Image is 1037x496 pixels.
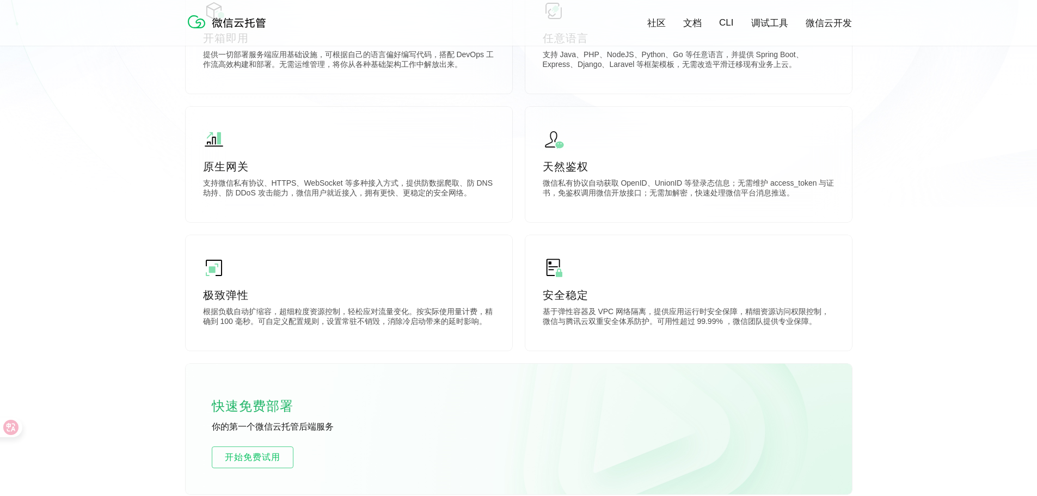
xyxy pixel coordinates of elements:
[683,17,702,29] a: 文档
[212,451,293,464] span: 开始免费试用
[186,25,273,34] a: 微信云托管
[806,17,852,29] a: 微信云开发
[543,50,834,72] p: 支持 Java、PHP、NodeJS、Python、Go 等任意语言，并提供 Spring Boot、Express、Django、Laravel 等框架模板，无需改造平滑迁移现有业务上云。
[543,159,834,174] p: 天然鉴权
[203,159,495,174] p: 原生网关
[203,50,495,72] p: 提供一切部署服务端应用基础设施，可根据自己的语言偏好编写代码，搭配 DevOps 工作流高效构建和部署。无需运维管理，将你从各种基础架构工作中解放出来。
[543,307,834,329] p: 基于弹性容器及 VPC 网络隔离，提供应用运行时安全保障，精细资源访问权限控制，微信与腾讯云双重安全体系防护。可用性超过 99.99% ，微信团队提供专业保障。
[543,179,834,200] p: 微信私有协议自动获取 OpenID、UnionID 等登录态信息；无需维护 access_token 与证书，免鉴权调用微信开放接口；无需加解密，快速处理微信平台消息推送。
[543,287,834,303] p: 安全稳定
[719,17,733,28] a: CLI
[751,17,788,29] a: 调试工具
[647,17,666,29] a: 社区
[203,179,495,200] p: 支持微信私有协议、HTTPS、WebSocket 等多种接入方式，提供防数据爬取、防 DNS 劫持、防 DDoS 攻击能力，微信用户就近接入，拥有更快、更稳定的安全网络。
[186,11,273,33] img: 微信云托管
[203,307,495,329] p: 根据负载自动扩缩容，超细粒度资源控制，轻松应对流量变化。按实际使用量计费，精确到 100 毫秒。可自定义配置规则，设置常驻不销毁，消除冷启动带来的延时影响。
[203,287,495,303] p: 极致弹性
[212,421,375,433] p: 你的第一个微信云托管后端服务
[212,395,321,417] p: 快速免费部署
